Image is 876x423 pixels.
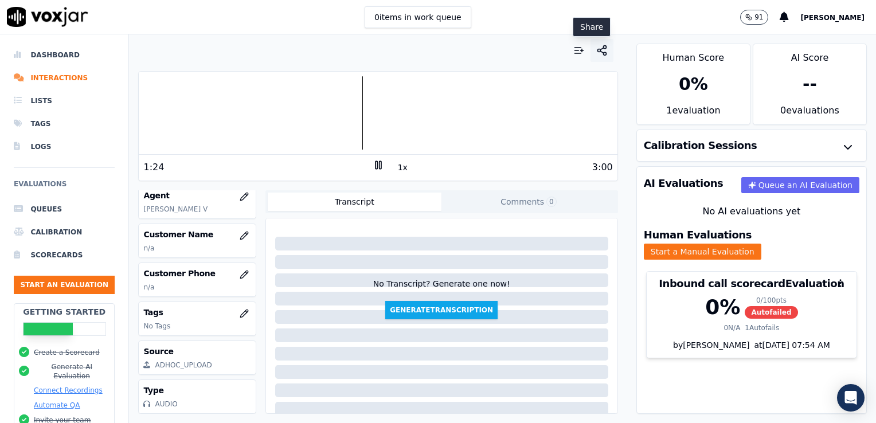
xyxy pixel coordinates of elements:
[745,306,797,319] span: Autofailed
[34,401,80,410] button: Automate QA
[740,10,768,25] button: 91
[441,193,616,211] button: Comments
[644,230,752,240] h3: Human Evaluations
[14,276,115,294] button: Start an Evaluation
[637,104,750,124] div: 1 evaluation
[644,178,724,189] h3: AI Evaluations
[23,306,105,318] h2: Getting Started
[396,159,410,175] button: 1x
[143,346,251,357] h3: Source
[14,244,115,267] a: Scorecards
[155,399,177,409] div: AUDIO
[14,44,115,66] a: Dashboard
[34,348,100,357] button: Create a Scorecard
[637,44,750,65] div: Human Score
[705,296,740,319] div: 0 %
[753,44,866,65] div: AI Score
[7,7,88,27] img: voxjar logo
[745,296,797,305] div: 0 / 100 pts
[143,268,251,279] h3: Customer Phone
[644,244,761,260] button: Start a Manual Evaluation
[837,384,865,412] div: Open Intercom Messenger
[14,66,115,89] a: Interactions
[14,177,115,198] h6: Evaluations
[679,74,708,95] div: 0 %
[14,135,115,158] a: Logs
[385,301,498,319] button: GenerateTranscription
[647,339,857,358] div: by [PERSON_NAME]
[14,221,115,244] a: Calibration
[143,283,251,292] p: n/a
[373,278,510,301] div: No Transcript? Generate one now!
[14,198,115,221] a: Queues
[143,205,251,214] p: [PERSON_NAME] V
[143,190,251,201] h3: Agent
[803,74,817,95] div: --
[143,229,251,240] h3: Customer Name
[34,362,109,381] button: Generate AI Evaluation
[740,10,780,25] button: 91
[592,160,613,174] div: 3:00
[753,104,866,124] div: 0 evaluation s
[34,386,103,395] button: Connect Recordings
[724,323,740,332] div: 0 N/A
[268,193,442,211] button: Transcript
[644,140,757,151] h3: Calibration Sessions
[143,322,251,331] p: No Tags
[745,323,779,332] div: 1 Autofails
[143,307,251,318] h3: Tags
[754,13,763,22] p: 91
[546,197,557,207] span: 0
[800,10,876,24] button: [PERSON_NAME]
[580,21,603,33] p: Share
[800,14,865,22] span: [PERSON_NAME]
[143,160,164,174] div: 1:24
[14,89,115,112] a: Lists
[741,177,859,193] button: Queue an AI Evaluation
[143,244,251,253] p: n/a
[143,385,251,396] h3: Type
[155,361,212,370] div: ADHOC_UPLOAD
[14,112,115,135] a: Tags
[365,6,471,28] button: 0items in work queue
[749,339,830,351] div: at [DATE] 07:54 AM
[646,205,857,218] div: No AI evaluations yet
